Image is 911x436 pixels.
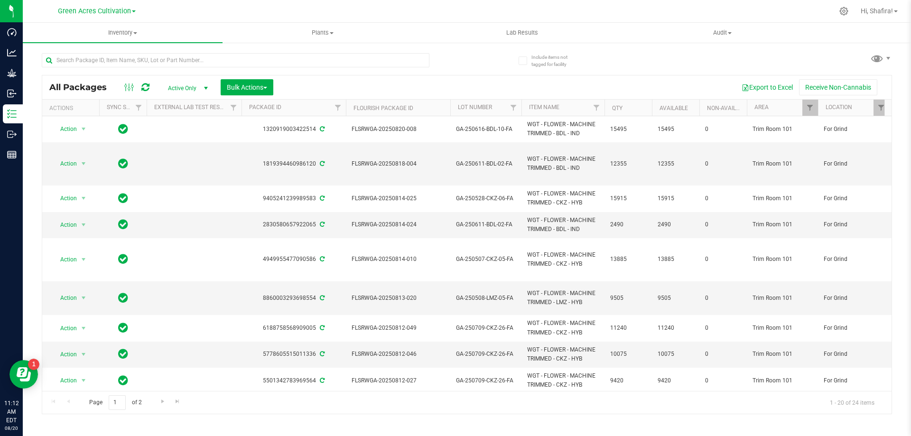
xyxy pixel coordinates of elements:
div: 4949955477090586 [240,255,347,264]
a: Flourish Package ID [353,105,413,111]
span: Sync from Compliance System [318,325,325,331]
button: Bulk Actions [221,79,273,95]
button: Receive Non-Cannabis [799,79,877,95]
span: WGT - FLOWER - MACHINE TRIMMED - CKZ - HYB [527,319,599,337]
span: select [78,291,90,305]
a: Filter [506,100,521,116]
a: Plants [223,23,422,43]
inline-svg: Reports [7,150,17,159]
span: 15915 [658,194,694,203]
span: Audit [623,28,822,37]
span: Include items not tagged for facility [531,54,579,68]
span: 11240 [610,324,646,333]
span: In Sync [118,157,128,170]
span: GA-250709-CKZ-26-FA [456,350,516,359]
span: 15915 [610,194,646,203]
span: For Grind [824,294,883,303]
span: For Grind [824,255,883,264]
a: Package ID [249,104,281,111]
a: Sync Status [107,104,143,111]
span: Trim Room 101 [753,350,812,359]
span: Trim Room 101 [753,159,812,168]
span: For Grind [824,194,883,203]
span: select [78,322,90,335]
span: Sync from Compliance System [318,351,325,357]
span: In Sync [118,321,128,334]
span: WGT - FLOWER - MACHINE TRIMMED - BDL - IND [527,120,599,138]
span: FLSRWGA-20250814-024 [352,220,445,229]
span: WGT - FLOWER - MACHINE TRIMMED - CKZ - HYB [527,189,599,207]
div: 9405241239989583 [240,194,347,203]
a: Item Name [529,104,559,111]
span: Page of 2 [81,395,149,410]
a: Filter [589,100,604,116]
span: 9420 [610,376,646,385]
span: 2490 [610,220,646,229]
span: Action [52,192,77,205]
span: 0 [705,376,741,385]
span: 0 [705,194,741,203]
a: Filter [802,100,818,116]
div: 5501342783969564 [240,376,347,385]
span: Sync from Compliance System [318,160,325,167]
span: For Grind [824,376,883,385]
span: WGT - FLOWER - MACHINE TRIMMED - CKZ - HYB [527,345,599,363]
a: Filter [874,100,889,116]
span: WGT - FLOWER - MACHINE TRIMMED - LMZ - HYB [527,289,599,307]
inline-svg: Inbound [7,89,17,98]
span: In Sync [118,252,128,266]
span: Action [52,322,77,335]
span: 9505 [658,294,694,303]
span: 10075 [658,350,694,359]
div: 1320919003422514 [240,125,347,134]
span: Sync from Compliance System [318,256,325,262]
span: 0 [705,324,741,333]
a: External Lab Test Result [154,104,229,111]
span: select [78,192,90,205]
span: 9505 [610,294,646,303]
inline-svg: Analytics [7,48,17,57]
span: Sync from Compliance System [318,377,325,384]
span: 10075 [610,350,646,359]
a: Location [826,104,852,111]
span: GA-250507-CKZ-05-FA [456,255,516,264]
span: 12355 [610,159,646,168]
a: Qty [612,105,623,111]
span: 0 [705,350,741,359]
button: Export to Excel [735,79,799,95]
div: 6188758568909005 [240,324,347,333]
span: 0 [705,159,741,168]
p: 08/20 [4,425,19,432]
span: FLSRWGA-20250812-027 [352,376,445,385]
span: Trim Room 101 [753,294,812,303]
div: 1819394460986120 [240,159,347,168]
span: 0 [705,255,741,264]
span: select [78,253,90,266]
span: 0 [705,220,741,229]
span: In Sync [118,374,128,387]
span: GA-250508-LMZ-05-FA [456,294,516,303]
span: 0 [705,294,741,303]
span: For Grind [824,220,883,229]
a: Lab Results [422,23,622,43]
span: For Grind [824,324,883,333]
a: Lot Number [458,104,492,111]
span: WGT - FLOWER - MACHINE TRIMMED - BDL - IND [527,216,599,234]
iframe: Resource center unread badge [28,359,39,370]
span: FLSRWGA-20250814-010 [352,255,445,264]
span: Trim Room 101 [753,376,812,385]
span: select [78,218,90,232]
div: Actions [49,105,95,111]
span: Action [52,218,77,232]
span: GA-250616-BDL-10-FA [456,125,516,134]
span: For Grind [824,125,883,134]
span: Bulk Actions [227,83,267,91]
span: In Sync [118,192,128,205]
div: 8860003293698554 [240,294,347,303]
inline-svg: Outbound [7,130,17,139]
span: 0 [705,125,741,134]
a: Filter [131,100,147,116]
span: Action [52,157,77,170]
span: WGT - FLOWER - MACHINE TRIMMED - CKZ - HYB [527,371,599,390]
a: Non-Available [707,105,749,111]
